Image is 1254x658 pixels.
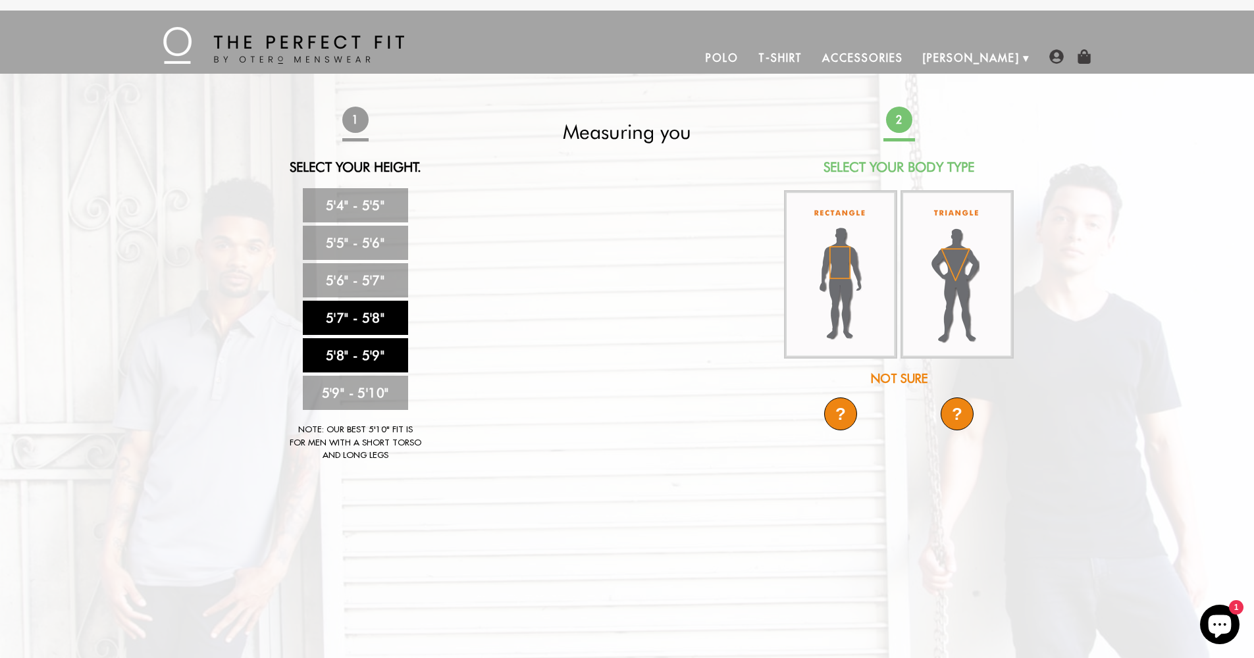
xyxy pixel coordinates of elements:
a: 5'9" - 5'10" [303,376,408,410]
h2: Measuring you [511,120,744,143]
div: ? [941,397,974,430]
a: 5'6" - 5'7" [303,263,408,297]
a: 5'5" - 5'6" [303,226,408,260]
a: 5'4" - 5'5" [303,188,408,222]
div: ? [824,397,857,430]
a: T-Shirt [748,42,812,74]
h2: Select Your Height. [239,159,472,175]
inbox-online-store-chat: Shopify online store chat [1196,605,1243,647]
img: The Perfect Fit - by Otero Menswear - Logo [163,27,404,64]
a: [PERSON_NAME] [913,42,1030,74]
img: rectangle-body_336x.jpg [784,190,897,359]
a: Polo [696,42,748,74]
span: 1 [342,107,368,133]
span: 2 [885,107,912,133]
div: Note: Our best 5'10" fit is for men with a short torso and long legs [290,423,421,462]
div: Not Sure [783,370,1016,388]
a: 5'7" - 5'8" [303,301,408,335]
h2: Select Your Body Type [783,159,1016,175]
a: Accessories [812,42,912,74]
img: triangle-body_336x.jpg [901,190,1014,359]
img: shopping-bag-icon.png [1077,49,1091,64]
a: 5'8" - 5'9" [303,338,408,372]
img: user-account-icon.png [1049,49,1064,64]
